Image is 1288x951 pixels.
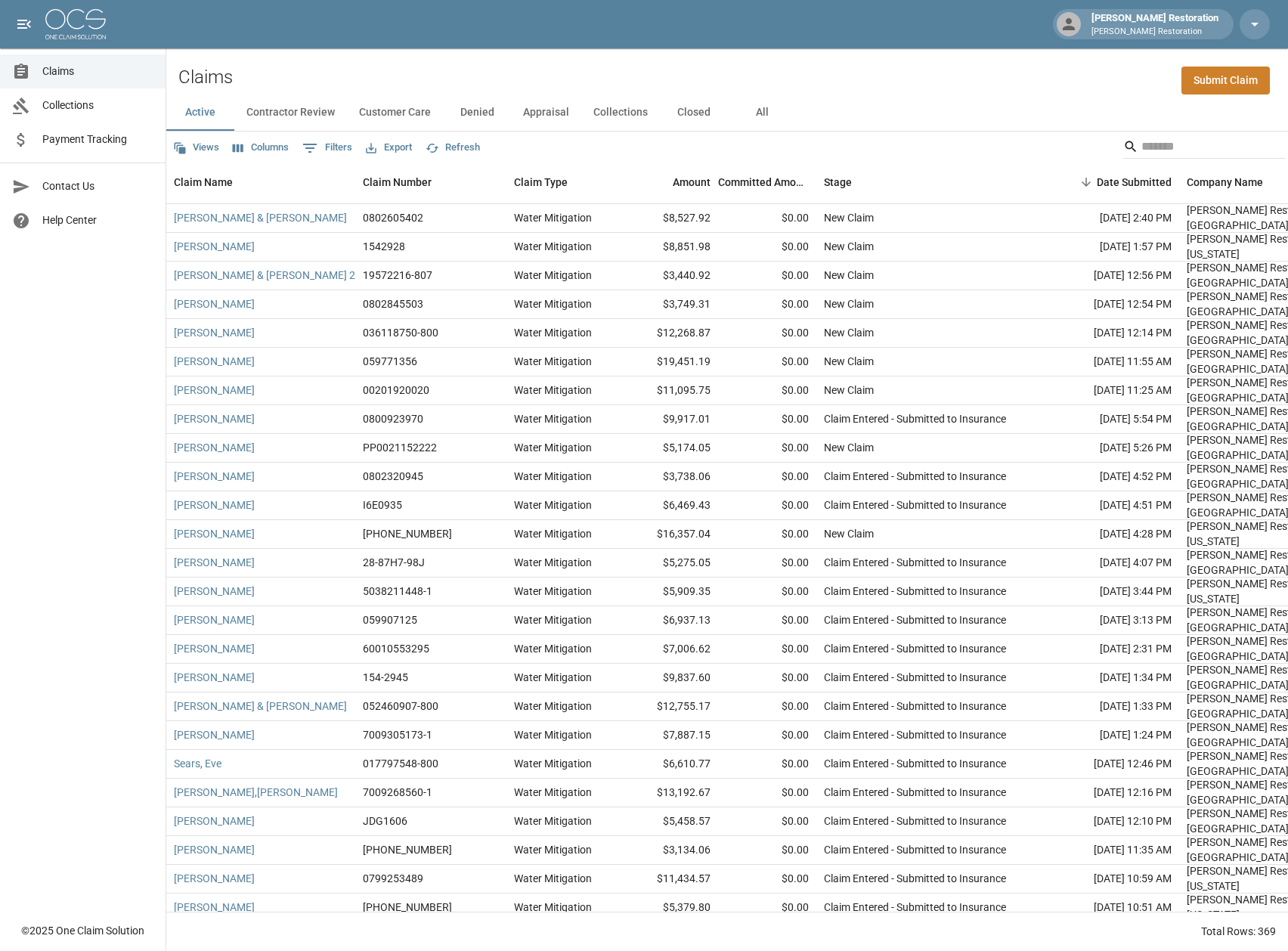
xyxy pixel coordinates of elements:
[362,136,416,160] button: Export
[229,136,293,160] button: Select columns
[816,161,1043,203] div: Stage
[620,463,718,491] div: $3,738.06
[824,268,874,283] div: New Claim
[824,296,874,311] div: New Claim
[363,785,432,800] div: 7009268560-1
[174,210,347,225] a: [PERSON_NAME] & [PERSON_NAME]
[824,670,1006,685] div: Claim Entered - Submitted to Insurance
[42,98,153,113] span: Collections
[718,290,816,319] div: $0.00
[1043,262,1179,290] div: [DATE] 12:56 PM
[718,635,816,664] div: $0.00
[42,64,153,79] span: Claims
[514,670,592,685] div: Water Mitigation
[824,584,1006,599] div: Claim Entered - Submitted to Insurance
[347,94,443,131] button: Customer Care
[718,161,809,203] div: Committed Amount
[42,178,153,194] span: Contact Us
[1043,578,1179,606] div: [DATE] 3:44 PM
[620,750,718,779] div: $6,610.77
[620,865,718,894] div: $11,434.57
[1043,434,1179,463] div: [DATE] 5:26 PM
[620,376,718,405] div: $11,095.75
[443,94,511,131] button: Denied
[363,325,438,340] div: 036118750-800
[166,161,355,203] div: Claim Name
[363,900,452,915] div: 01-009-148246
[1043,376,1179,405] div: [DATE] 11:25 AM
[363,555,425,570] div: 28-87H7-98J
[1043,807,1179,836] div: [DATE] 12:10 PM
[1043,290,1179,319] div: [DATE] 12:54 PM
[174,440,255,455] a: [PERSON_NAME]
[514,756,592,771] div: Water Mitigation
[620,434,718,463] div: $5,174.05
[718,161,816,203] div: Committed Amount
[174,813,255,829] a: [PERSON_NAME]
[1043,161,1179,203] div: Date Submitted
[299,136,356,160] button: Show filters
[824,440,874,455] div: New Claim
[363,411,423,426] div: 0800923970
[174,641,255,656] a: [PERSON_NAME]
[174,469,255,484] a: [PERSON_NAME]
[581,94,660,131] button: Collections
[718,376,816,405] div: $0.00
[620,836,718,865] div: $3,134.06
[363,296,423,311] div: 0802845503
[514,268,592,283] div: Water Mitigation
[620,319,718,348] div: $12,268.87
[620,491,718,520] div: $6,469.43
[363,813,407,829] div: JDG1606
[718,434,816,463] div: $0.00
[363,383,429,398] div: 00201920020
[514,699,592,714] div: Water Mitigation
[824,526,874,541] div: New Claim
[620,262,718,290] div: $3,440.92
[363,756,438,771] div: 017797548-800
[363,239,405,254] div: 1542928
[718,262,816,290] div: $0.00
[718,463,816,491] div: $0.00
[174,670,255,685] a: [PERSON_NAME]
[824,871,1006,886] div: Claim Entered - Submitted to Insurance
[620,779,718,807] div: $13,192.67
[620,692,718,721] div: $12,755.17
[363,161,432,203] div: Claim Number
[718,894,816,922] div: $0.00
[824,612,1006,627] div: Claim Entered - Submitted to Insurance
[514,641,592,656] div: Water Mitigation
[174,161,233,203] div: Claim Name
[363,354,417,369] div: 059771356
[824,325,874,340] div: New Claim
[718,233,816,262] div: $0.00
[718,692,816,721] div: $0.00
[1043,635,1179,664] div: [DATE] 2:31 PM
[1043,692,1179,721] div: [DATE] 1:33 PM
[514,900,592,915] div: Water Mitigation
[42,132,153,147] span: Payment Tracking
[620,664,718,692] div: $9,837.60
[824,497,1006,513] div: Claim Entered - Submitted to Insurance
[1043,836,1179,865] div: [DATE] 11:35 AM
[21,923,144,938] div: © 2025 One Claim Solution
[514,785,592,800] div: Water Mitigation
[174,785,338,800] a: [PERSON_NAME],[PERSON_NAME]
[363,584,432,599] div: 5038211448-1
[824,727,1006,742] div: Claim Entered - Submitted to Insurance
[620,807,718,836] div: $5,458.57
[824,411,1006,426] div: Claim Entered - Submitted to Insurance
[718,549,816,578] div: $0.00
[1043,233,1179,262] div: [DATE] 1:57 PM
[363,670,408,685] div: 154-2945
[718,865,816,894] div: $0.00
[1043,606,1179,635] div: [DATE] 3:13 PM
[174,526,255,541] a: [PERSON_NAME]
[514,813,592,829] div: Water Mitigation
[9,9,39,39] button: open drawer
[514,584,592,599] div: Water Mitigation
[620,290,718,319] div: $3,749.31
[178,67,233,88] h2: Claims
[174,727,255,742] a: [PERSON_NAME]
[363,469,423,484] div: 0802320945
